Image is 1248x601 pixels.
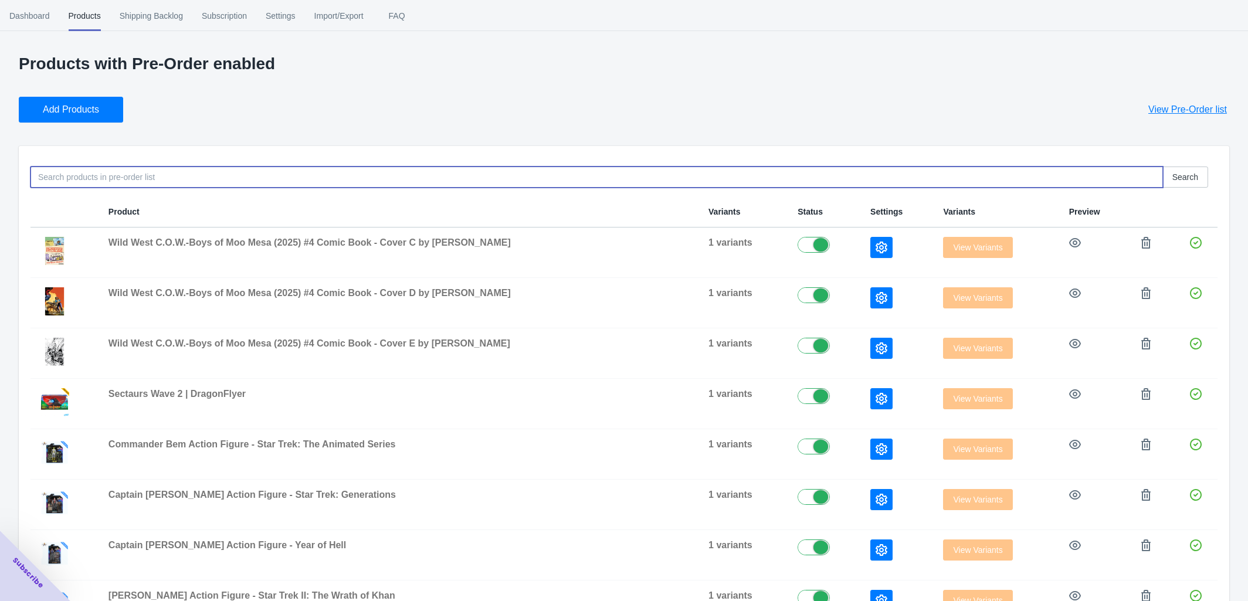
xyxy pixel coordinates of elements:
img: CoverC_23d31583-3dcf-4c26-8954-100e18771155.png [40,237,69,265]
span: Add Products [43,104,99,116]
span: Variants [708,207,740,216]
p: Products with Pre-Order enabled [19,55,1229,73]
span: Wild West C.O.W.-Boys of Moo Mesa (2025) #4 Comic Book - Cover D by [PERSON_NAME] [108,288,511,298]
span: 1 variants [708,288,752,298]
span: Variants [943,207,975,216]
input: Search products in pre-order list [30,167,1163,188]
span: Captain [PERSON_NAME] Action Figure - Star Trek: Generations [108,490,396,500]
span: Subscribe [11,555,46,590]
span: Wild West C.O.W.-Boys of Moo Mesa (2025) #4 Comic Book - Cover C by [PERSON_NAME] [108,237,511,247]
button: View Pre-Order list [1134,97,1241,123]
span: Preview [1069,207,1100,216]
span: Product [108,207,140,216]
span: Shipping Backlog [120,1,183,31]
span: Sectaurs Wave 2 | DragonFlyer [108,389,246,399]
img: StarTrek_Wave2_Packaging_1000x1000_Kirk-Revised.png [40,489,69,517]
span: Import/Export [314,1,364,31]
span: Subscription [202,1,247,31]
span: Search [1172,172,1198,182]
span: 1 variants [708,590,752,600]
img: CoverE.png [40,338,69,366]
img: SEC_DragonFlyer_Packaging_1x1wpresalecorner.png [40,388,69,416]
span: Wild West C.O.W.-Boys of Moo Mesa (2025) #4 Comic Book - Cover E by [PERSON_NAME] [108,338,510,348]
button: Add Products [19,97,123,123]
button: Search [1162,167,1208,188]
img: StarTrek_Wave2_Packaging_1000x1000_Bem_485409bf-74fc-42fd-9bf0-f0becb437ab4.png [40,439,69,467]
span: Settings [870,207,903,216]
span: Commander Bem Action Figure - Star Trek: The Animated Series [108,439,396,449]
span: Status [798,207,823,216]
span: [PERSON_NAME] Action Figure - Star Trek II: The Wrath of Khan [108,590,395,600]
span: Dashboard [9,1,50,31]
span: FAQ [382,1,412,31]
img: CoverD_469b3d98-41d5-4d6b-886d-0d31993a46a3.png [40,287,69,315]
span: 1 variants [708,490,752,500]
span: 1 variants [708,338,752,348]
span: 1 variants [708,389,752,399]
span: Captain [PERSON_NAME] Action Figure - Year of Hell [108,540,346,550]
span: View Pre-Order list [1148,104,1227,116]
span: 1 variants [708,540,752,550]
span: Settings [266,1,296,31]
span: 1 variants [708,237,752,247]
span: Products [69,1,101,31]
span: 1 variants [708,439,752,449]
